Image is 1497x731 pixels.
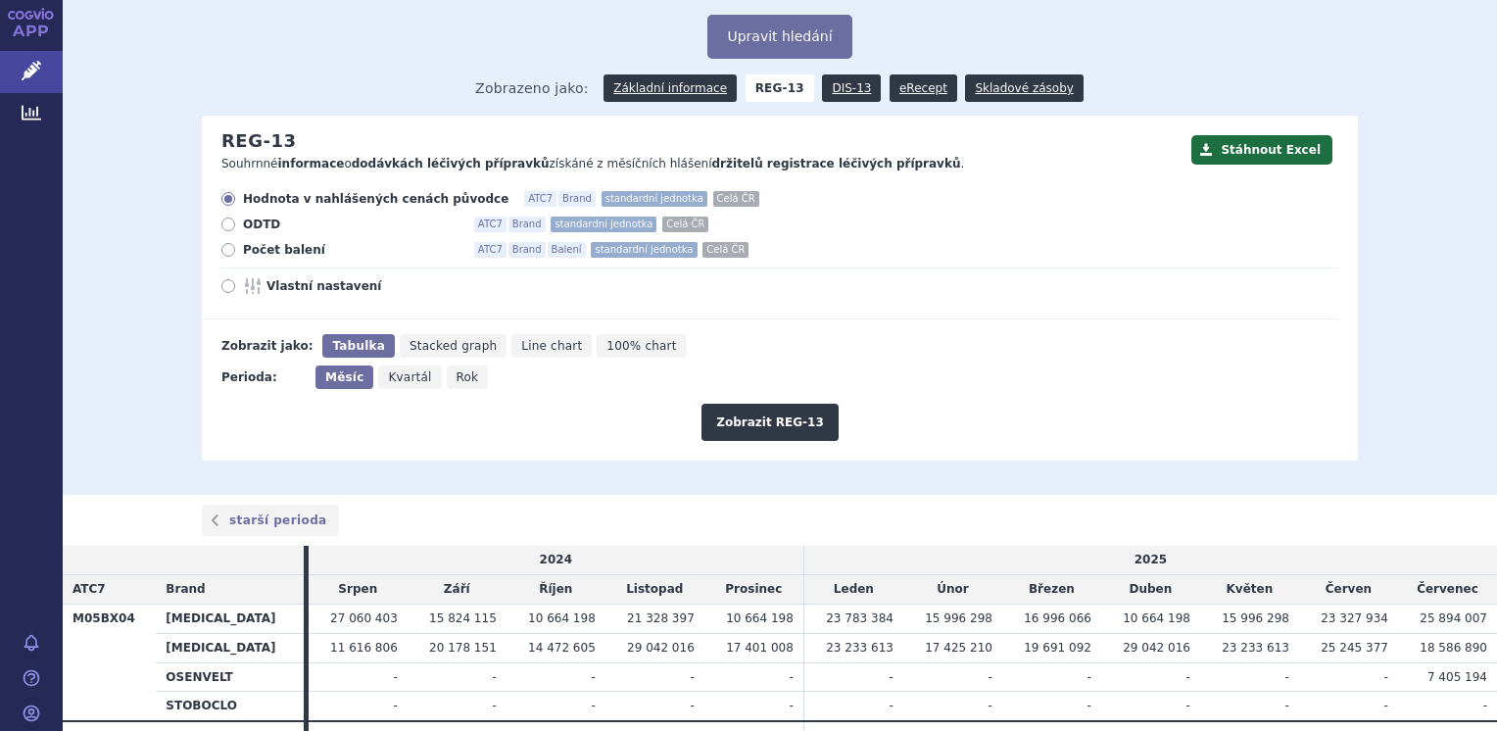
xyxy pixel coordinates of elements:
strong: REG-13 [746,74,814,102]
span: Line chart [521,339,582,353]
td: Listopad [605,575,704,605]
a: DIS-13 [822,74,881,102]
td: Únor [903,575,1002,605]
span: - [1285,670,1289,684]
span: 7 405 194 [1427,670,1487,684]
span: Rok [457,370,479,384]
span: 10 664 198 [1123,611,1190,625]
a: eRecept [890,74,957,102]
span: Hodnota v nahlášených cenách původce [243,191,508,207]
span: - [492,699,496,712]
span: - [690,670,694,684]
span: 19 691 092 [1024,641,1091,655]
span: 25 894 007 [1420,611,1487,625]
td: 2025 [803,546,1497,574]
span: - [591,670,595,684]
th: OSENVELT [156,662,303,692]
span: - [890,699,893,712]
p: Souhrnné o získáné z měsíčních hlášení . [221,156,1182,172]
span: - [1483,699,1487,712]
span: 15 824 115 [429,611,497,625]
span: Celá ČR [702,242,748,258]
td: Červenec [1398,575,1497,605]
span: Počet balení [243,242,459,258]
span: - [1384,699,1388,712]
div: Zobrazit jako: [221,334,313,358]
td: Červen [1299,575,1398,605]
th: [MEDICAL_DATA] [156,633,303,662]
span: - [1087,699,1091,712]
span: 18 586 890 [1420,641,1487,655]
td: Květen [1200,575,1299,605]
span: 23 783 384 [826,611,893,625]
span: 10 664 198 [726,611,794,625]
span: - [790,670,794,684]
div: Perioda: [221,365,306,389]
span: - [790,699,794,712]
strong: informace [278,157,345,171]
span: Balení [548,242,586,258]
th: M05BX04 [63,604,156,721]
span: 25 245 377 [1321,641,1388,655]
span: 23 233 613 [826,641,893,655]
span: 14 472 605 [528,641,596,655]
span: 23 327 934 [1321,611,1388,625]
td: Leden [803,575,903,605]
span: standardní jednotka [591,242,697,258]
span: 17 425 210 [925,641,992,655]
span: Celá ČR [713,191,759,207]
span: Celá ČR [662,217,708,232]
span: Brand [508,217,546,232]
strong: dodávkách léčivých přípravků [352,157,550,171]
button: Stáhnout Excel [1191,135,1332,165]
span: - [1384,670,1388,684]
span: - [393,670,397,684]
button: Upravit hledání [707,15,851,59]
span: - [989,699,992,712]
span: Tabulka [332,339,384,353]
a: Základní informace [604,74,737,102]
span: 21 328 397 [627,611,695,625]
td: Říjen [507,575,605,605]
span: - [591,699,595,712]
a: Skladové zásoby [965,74,1083,102]
th: [MEDICAL_DATA] [156,604,303,633]
span: Brand [166,582,205,596]
span: - [1285,699,1289,712]
span: 11 616 806 [330,641,398,655]
strong: držitelů registrace léčivých přípravků [712,157,961,171]
span: - [492,670,496,684]
h2: REG-13 [221,130,296,152]
span: - [989,670,992,684]
th: STOBOCLO [156,692,303,721]
span: Stacked graph [410,339,497,353]
span: 15 996 298 [925,611,992,625]
td: Prosinec [704,575,804,605]
span: ATC7 [474,217,507,232]
span: - [690,699,694,712]
span: ATC7 [72,582,106,596]
span: - [1087,670,1091,684]
span: 23 233 613 [1222,641,1289,655]
span: 17 401 008 [726,641,794,655]
span: - [890,670,893,684]
span: Brand [508,242,546,258]
a: starší perioda [202,505,339,536]
span: - [393,699,397,712]
td: 2024 [309,546,804,574]
span: 15 996 298 [1222,611,1289,625]
span: 16 996 066 [1024,611,1091,625]
span: 29 042 016 [1123,641,1190,655]
span: Kvartál [388,370,431,384]
td: Duben [1101,575,1200,605]
span: 29 042 016 [627,641,695,655]
td: Březen [1002,575,1101,605]
span: 20 178 151 [429,641,497,655]
span: ODTD [243,217,459,232]
td: Září [408,575,507,605]
span: Vlastní nastavení [266,278,482,294]
span: - [1186,699,1190,712]
td: Srpen [309,575,408,605]
span: ATC7 [524,191,556,207]
span: Brand [558,191,596,207]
